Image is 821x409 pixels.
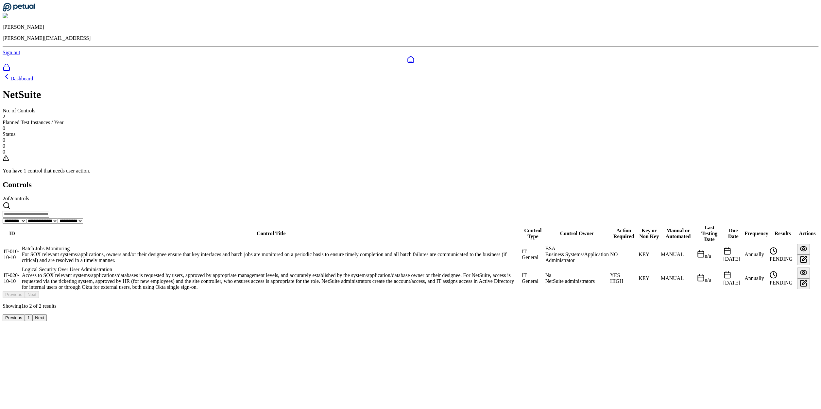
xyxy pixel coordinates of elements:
span: BSA [545,246,555,251]
p: Showing to of results [3,303,818,309]
div: 0 [3,143,818,149]
div: PENDING [769,247,795,262]
div: 2 [3,114,818,120]
span: 2 [29,303,32,309]
span: Na [545,272,551,278]
th: Frequency [744,224,769,243]
div: No. of Controls [3,108,818,114]
div: n/a [697,274,722,283]
th: Action Required [610,224,638,243]
div: YES [610,272,637,278]
div: 0 [3,125,818,131]
span: Control Title [257,231,285,236]
div: Status [3,131,818,137]
button: 1 [25,314,32,321]
th: Control Owner [545,224,609,243]
td: Annually [744,266,769,290]
div: 0 [3,137,818,143]
div: Batch Jobs Monitoring [22,246,521,252]
div: Business Systems/Application Administrator [545,252,608,263]
td: IT-010-10-10 [3,243,21,266]
img: Eliot Walker [3,13,34,19]
th: Manual or Automated [660,224,696,243]
a: Go to Dashboard [3,7,35,13]
div: NetSuite administrators [545,278,608,284]
div: HIGH [610,278,637,284]
th: Results [769,224,796,243]
div: MANUAL [661,275,695,281]
div: Access to SOX relevant systems/applications/databases is requested by users, approved by appropri... [22,272,521,290]
button: Next [32,314,46,321]
div: KEY [639,252,659,257]
a: Sign out [3,50,20,55]
p: [PERSON_NAME][EMAIL_ADDRESS] [3,35,818,41]
div: For SOX relevant systems/applications, owners and/or their designee ensure that key interfaces an... [22,252,521,263]
td: Annually [744,243,769,266]
div: Logical Security Over User Administration [22,267,521,272]
div: KEY [639,275,659,281]
span: 2 [39,303,42,309]
button: Next [25,291,39,298]
div: PENDING [769,271,795,286]
p: [PERSON_NAME] [3,24,818,30]
div: [DATE] [723,247,743,262]
span: 1 [21,303,24,309]
th: Control Type [522,224,544,243]
span: ID [9,231,15,236]
p: You have 1 control that needs user action. [3,168,818,174]
a: SOC [3,63,818,73]
div: 0 [3,149,818,155]
button: Previous [3,314,25,321]
div: IT General [522,272,544,284]
div: IT General [522,249,544,260]
div: n/a [697,250,722,259]
th: Due Date [723,224,744,243]
button: Previous [3,291,25,298]
th: Actions [796,224,818,243]
h2: Controls [3,180,818,189]
span: 2 of 2 controls [3,196,29,201]
nav: Pagination [3,314,818,321]
a: Dashboard [3,76,33,81]
h1: NetSuite [3,89,818,101]
div: NO [610,252,637,257]
a: Dashboard [3,56,818,63]
div: Planned Test Instances / Year [3,120,818,125]
th: Key or Non Key [638,224,660,243]
div: MANUAL [661,252,695,257]
td: IT-020-10-10 [3,266,21,290]
div: [DATE] [723,271,743,286]
th: Last Testing Date [696,224,722,243]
